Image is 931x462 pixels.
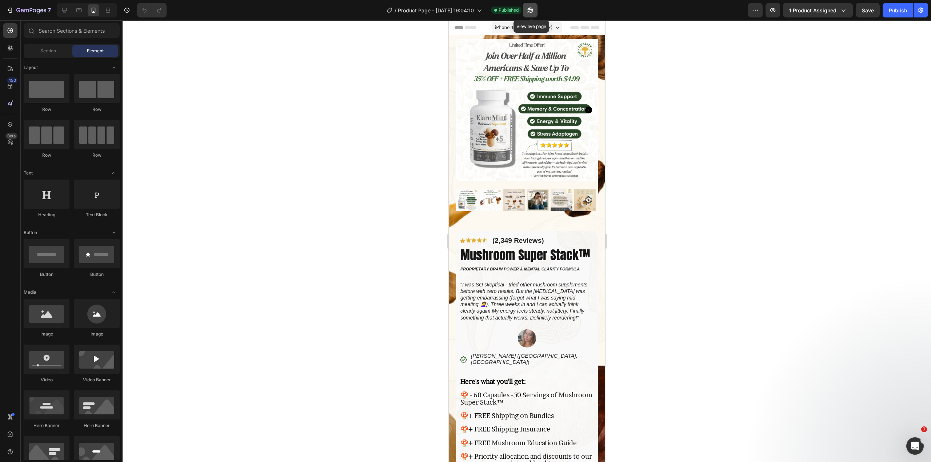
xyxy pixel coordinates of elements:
span: Published [499,7,519,13]
span: Button [24,229,37,236]
span: Product Page - [DATE] 19:04:10 [398,7,474,14]
div: Hero Banner [74,422,120,429]
div: Beta [5,133,17,139]
div: Hero Banner [24,422,69,429]
div: Video Banner [74,377,120,383]
p: 7 [48,6,51,15]
button: 7 [3,3,54,17]
button: 1 product assigned [783,3,853,17]
div: Button [74,271,120,278]
div: Publish [889,7,907,14]
span: Section [40,48,56,54]
div: Row [74,106,120,113]
div: Row [24,152,69,158]
span: Layout [24,64,38,71]
iframe: Design area [449,20,605,462]
span: 🍄+ Priority allocation and discounts to our upcoming proprietary blend (coming soon)* [12,432,143,454]
div: Image [24,331,69,337]
span: Toggle open [108,62,120,73]
button: Save [856,3,880,17]
span: / [395,7,396,14]
div: Row [24,106,69,113]
span: Toggle open [108,227,120,238]
div: Text Block [74,212,120,218]
span: 1 product assigned [789,7,836,14]
span: Save [862,7,874,13]
div: Undo/Redo [137,3,167,17]
span: Text [24,170,33,176]
span: Media [24,289,36,296]
span: Toggle open [108,286,120,298]
div: Video [24,377,69,383]
button: Publish [883,3,913,17]
div: Heading [24,212,69,218]
div: 450 [7,77,17,83]
span: Toggle open [108,167,120,179]
div: Row [74,152,120,158]
span: Element [87,48,104,54]
iframe: Intercom live chat [906,437,924,455]
input: Search Sections & Elements [24,23,120,38]
span: 1 [921,426,927,432]
div: Image [74,331,120,337]
div: Button [24,271,69,278]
